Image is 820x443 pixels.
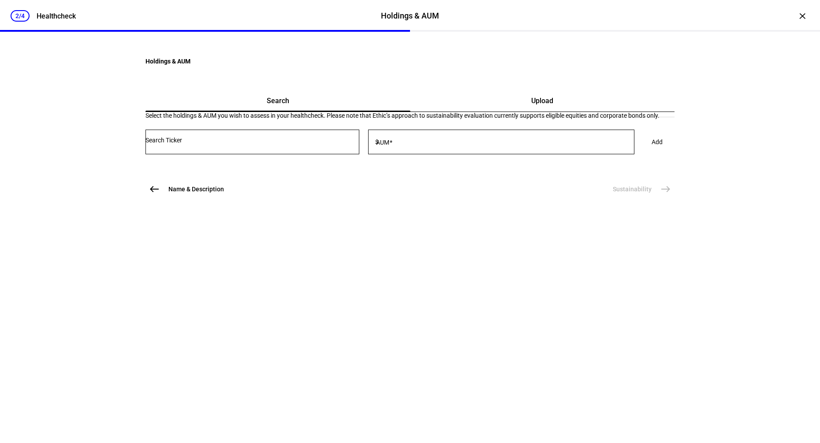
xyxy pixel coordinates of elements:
[11,10,30,22] div: 2/4
[795,9,809,23] div: ×
[531,97,553,104] span: Upload
[37,12,76,20] div: Healthcheck
[145,112,675,119] div: Select the holdings & AUM you wish to assess in your healthcheck. Please note that Ethic’s approa...
[381,10,439,22] div: Holdings & AUM
[375,138,379,145] span: $
[149,184,160,194] mat-icon: west
[145,58,675,65] h4: Holdings & AUM
[168,185,224,194] span: Name & Description
[145,180,235,198] button: Name & Description
[145,137,359,144] input: Number
[267,97,289,104] span: Search
[376,139,389,146] mat-label: AUM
